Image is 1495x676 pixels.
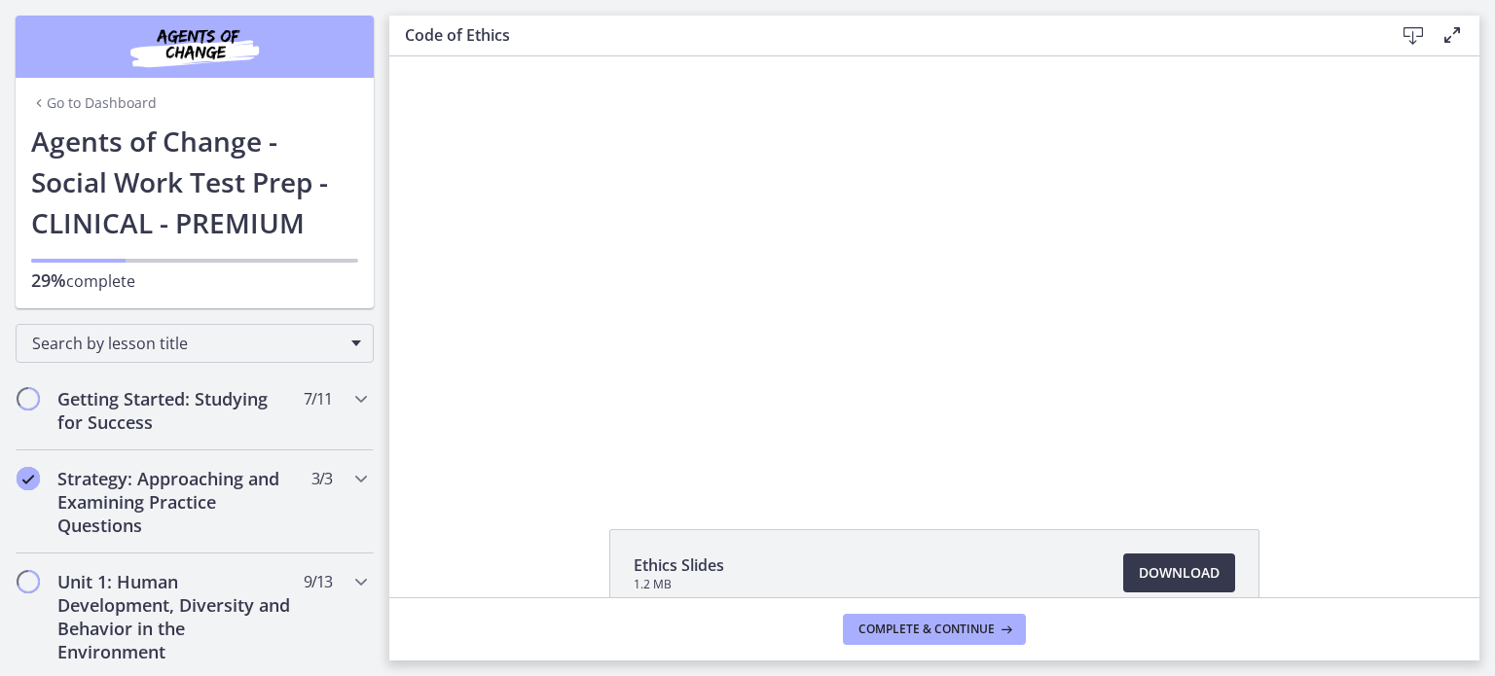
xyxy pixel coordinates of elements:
[78,23,311,70] img: Agents of Change Social Work Test Prep
[31,268,66,292] span: 29%
[31,121,358,243] h1: Agents of Change - Social Work Test Prep - CLINICAL - PREMIUM
[311,467,332,490] span: 3 / 3
[32,333,342,354] span: Search by lesson title
[389,56,1479,484] iframe: Video Lesson
[843,614,1026,645] button: Complete & continue
[17,467,40,490] i: Completed
[57,570,295,663] h2: Unit 1: Human Development, Diversity and Behavior in the Environment
[634,553,724,577] span: Ethics Slides
[1123,553,1235,592] a: Download
[634,577,724,592] span: 1.2 MB
[304,387,332,410] span: 7 / 11
[57,467,295,537] h2: Strategy: Approaching and Examining Practice Questions
[31,268,358,293] p: complete
[304,570,332,593] span: 9 / 13
[1139,561,1220,585] span: Download
[57,387,295,434] h2: Getting Started: Studying for Success
[858,622,995,637] span: Complete & continue
[16,324,374,363] div: Search by lesson title
[31,93,157,113] a: Go to Dashboard
[405,23,1363,47] h3: Code of Ethics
